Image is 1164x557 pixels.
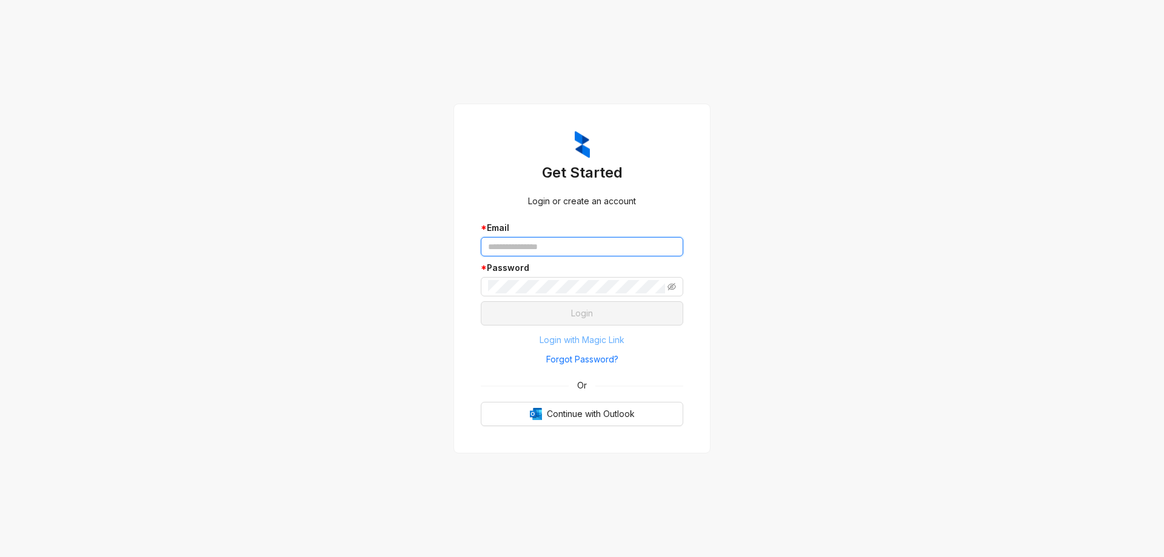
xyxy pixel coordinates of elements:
[546,353,618,366] span: Forgot Password?
[481,402,683,426] button: OutlookContinue with Outlook
[540,333,624,347] span: Login with Magic Link
[481,350,683,369] button: Forgot Password?
[547,407,635,421] span: Continue with Outlook
[575,131,590,159] img: ZumaIcon
[481,330,683,350] button: Login with Magic Link
[481,301,683,325] button: Login
[481,221,683,235] div: Email
[481,261,683,275] div: Password
[481,195,683,208] div: Login or create an account
[667,282,676,291] span: eye-invisible
[481,163,683,182] h3: Get Started
[569,379,595,392] span: Or
[530,408,542,420] img: Outlook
